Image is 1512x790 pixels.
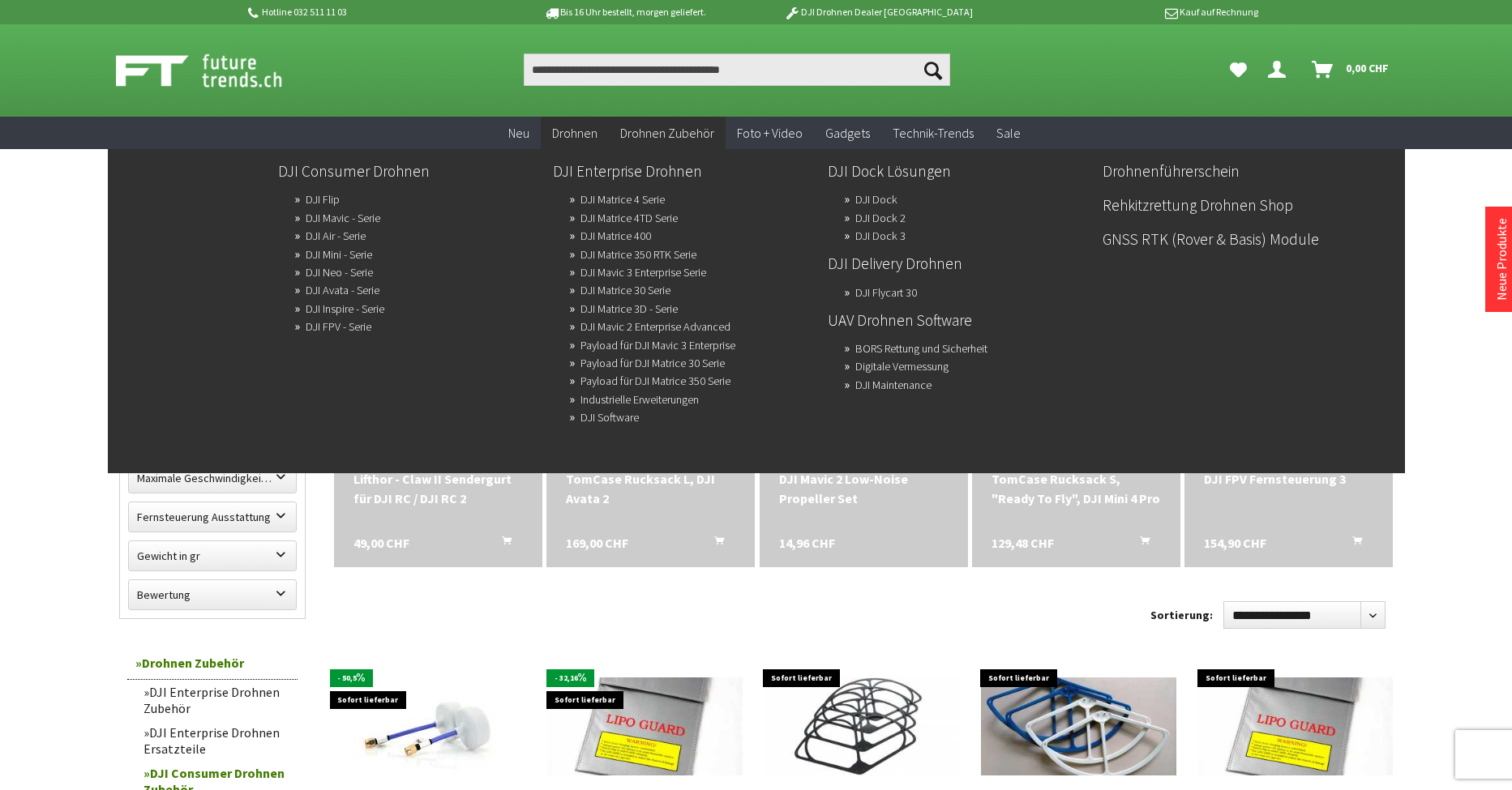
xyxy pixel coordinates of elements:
a: DJI Maintenance [855,374,932,396]
a: Gadgets [814,117,881,150]
a: TomCase Rucksack L, DJI Avata 2 169,00 CHF In den Warenkorb [566,469,735,508]
a: TomCase Rucksack S, "Ready To Fly", DJI Mini 4 Pro 129,48 CHF In den Warenkorb [992,469,1161,508]
p: Hotline 032 511 11 03 [246,2,499,22]
a: DJI Mavic 3 Enterprise Serie [580,261,706,284]
label: Sortierung: [1150,602,1213,628]
span: Drohnen [552,125,598,141]
a: Drohnenführerschein [1103,157,1364,185]
a: Lifthor - Claw II Sendergurt für DJI RC / DJI RC 2 49,00 CHF In den Warenkorb [353,469,523,508]
a: DJI Mavic 2 Enterprise Advanced [580,315,730,338]
a: DJI Mini - Serie [306,243,372,266]
a: DJI Matrice 3D - Serie [580,297,678,320]
a: GNSS RTK (Rover & Basis) Module [1103,225,1364,253]
a: DJI Enterprise Drohnen Zubehör [135,680,298,720]
a: Payload für DJI Matrice 350 Serie [580,369,730,392]
a: DJI Matrice 4 Serie [580,188,665,211]
span: 0,00 CHF [1346,55,1389,81]
p: DJI Drohnen Dealer [GEOGRAPHIC_DATA] [752,2,1004,22]
a: DJI Avata - Serie [306,279,379,301]
button: Suchen [916,53,950,86]
a: Drohnen Zubehör [609,117,726,150]
a: DJI Flycart 30 [855,281,917,304]
span: 49,00 CHF [353,533,409,553]
a: Industrielle Erweiterungen [580,388,699,411]
div: DJI FPV Fernsteuerung 3 [1204,469,1373,489]
a: DJI Dock Lösungen [828,157,1090,185]
a: DJI Mavic 2 Low-Noise Propeller Set 14,96 CHF [779,469,949,508]
button: In den Warenkorb [482,533,521,554]
span: Gadgets [825,125,870,141]
a: Technik-Trends [881,117,985,150]
span: Technik-Trends [893,125,974,141]
label: Bewertung [129,580,296,609]
label: Gewicht in gr [129,541,296,570]
a: DJI Matrice 30 Serie [580,279,670,301]
img: LiPo-Safety Bag [547,677,743,775]
a: DJI Software [580,406,639,429]
span: Neu [508,125,529,141]
button: In den Warenkorb [1333,533,1372,554]
p: Bis 16 Uhr bestellt, morgen geliefert. [499,2,752,22]
a: DJI Dock [855,188,897,211]
div: TomCase Rucksack L, DJI Avata 2 [566,469,735,508]
a: Foto + Video [726,117,814,150]
span: 154,90 CHF [1204,533,1266,553]
a: Meine Favoriten [1222,53,1255,86]
a: DJI FPV - Serie [306,315,371,338]
p: Kauf auf Rechnung [1005,2,1258,22]
a: DJI Inspire - Serie [306,297,384,320]
a: DJI Enterprise Drohnen [553,157,815,185]
span: 14,96 CHF [779,533,835,553]
div: DJI Mavic 2 Low-Noise Propeller Set [779,469,949,508]
a: Drohnen [541,117,609,150]
a: BORS Rettung und Sicherheit [855,337,987,360]
a: DJI Matrice 400 [580,224,651,247]
label: Fernsteuerung Ausstattung [129,502,296,532]
a: DJI Enterprise Drohnen Ersatzteile [135,720,298,761]
span: Sale [996,125,1021,141]
a: Drohnen Zubehör [127,647,298,680]
button: In den Warenkorb [1120,533,1159,554]
a: Payload für DJI Mavic 3 Enterprise [580,334,735,357]
input: Produkt, Marke, Kategorie, EAN, Artikelnummer… [524,53,950,86]
a: DJI Delivery Drohnen [828,250,1090,277]
span: Foto + Video [737,125,803,141]
a: DJI Air - Serie [306,224,366,247]
a: DJI FPV Fernsteuerung 3 154,90 CHF In den Warenkorb [1204,469,1373,489]
a: Rehkitzrettung Drohnen Shop [1103,191,1364,219]
button: In den Warenkorb [695,533,734,554]
a: DJI Flip [306,188,340,211]
a: Payload für DJI Matrice 30 Serie [580,352,725,374]
label: Maximale Geschwindigkeit in km/h [129,463,296,493]
span: 169,00 CHF [566,533,628,553]
a: DJI Neo - Serie [306,261,373,284]
a: DJI Dock 2 [855,207,906,229]
a: Sale [985,117,1032,150]
div: Lifthor - Claw II Sendergurt für DJI RC / DJI RC 2 [353,469,523,508]
a: DJI Dock 3 [855,224,906,247]
img: LiPo-Safety Bag Gross [1198,677,1394,775]
a: DJI Mavic - Serie [306,207,380,229]
img: DJI Phantom 2 Propellerschutz / Propguards Blau/Weiss [981,677,1176,775]
a: Neue Produkte [1493,218,1510,301]
div: TomCase Rucksack S, "Ready To Fly", DJI Mini 4 Pro [992,469,1161,508]
span: 129,48 CHF [992,533,1054,553]
a: Digitale Vermessung [855,355,949,378]
img: Shop Futuretrends - zur Startseite wechseln [116,50,318,91]
a: DJI Matrice 350 RTK Serie [580,243,696,266]
a: UAV Drohnen Software [828,306,1090,334]
span: Drohnen Zubehör [620,125,714,141]
a: Neu [497,117,541,150]
a: DJI Consumer Drohnen [278,157,540,185]
img: DJI Phantom 2 Propellerschutz / Propguards aus Karbon [764,677,959,775]
a: Dein Konto [1261,53,1299,86]
a: Warenkorb [1305,53,1397,86]
a: DJI Matrice 4TD Serie [580,207,678,229]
